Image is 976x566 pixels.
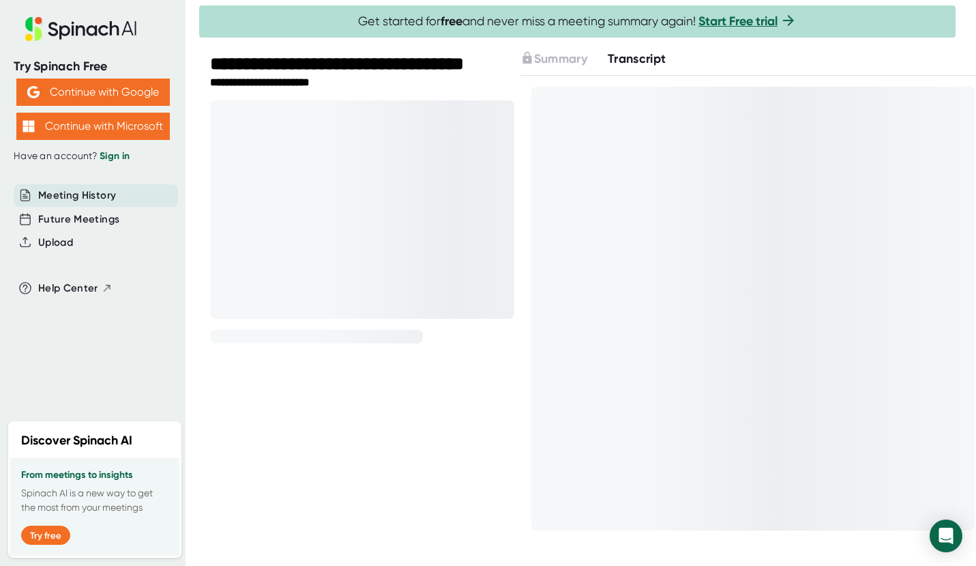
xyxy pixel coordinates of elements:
button: Continue with Microsoft [16,113,170,140]
button: Help Center [38,281,113,296]
button: Summary [520,50,587,68]
div: Upgrade to access [520,50,608,68]
span: Help Center [38,281,98,296]
p: Spinach AI is a new way to get the most from your meetings [21,486,168,515]
div: Try Spinach Free [14,59,172,74]
span: Transcript [608,51,666,66]
h3: From meetings to insights [21,470,168,481]
span: Summary [534,51,587,66]
div: Open Intercom Messenger [930,520,962,552]
button: Transcript [608,50,666,68]
img: Aehbyd4JwY73AAAAAElFTkSuQmCC [27,86,40,98]
button: Continue with Google [16,79,170,106]
b: free [441,14,462,29]
h2: Discover Spinach AI [21,431,132,450]
button: Future Meetings [38,212,119,227]
div: Have an account? [14,150,172,162]
span: Get started for and never miss a meeting summary again! [358,14,797,29]
button: Try free [21,526,70,545]
a: Start Free trial [698,14,778,29]
button: Meeting History [38,188,116,203]
button: Upload [38,235,73,251]
a: Sign in [100,150,130,162]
